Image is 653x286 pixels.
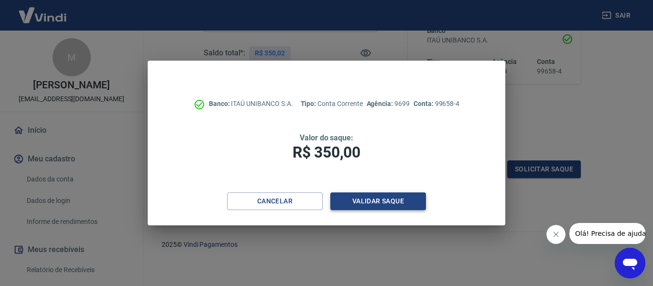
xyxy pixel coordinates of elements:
p: ITAÚ UNIBANCO S.A. [209,99,293,109]
p: 9699 [367,99,410,109]
span: Conta: [414,100,435,107]
p: 99658-4 [414,99,459,109]
iframe: Fechar mensagem [546,225,566,244]
span: Valor do saque: [300,133,353,142]
span: Banco: [209,100,231,107]
button: Validar saque [330,192,426,210]
span: R$ 350,00 [293,143,360,161]
span: Tipo: [301,100,318,107]
button: Cancelar [227,192,323,210]
span: Agência: [367,100,395,107]
span: Olá! Precisa de ajuda? [6,7,80,14]
iframe: Mensagem da empresa [569,223,645,244]
p: Conta Corrente [301,99,363,109]
iframe: Botão para abrir a janela de mensagens [615,248,645,278]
